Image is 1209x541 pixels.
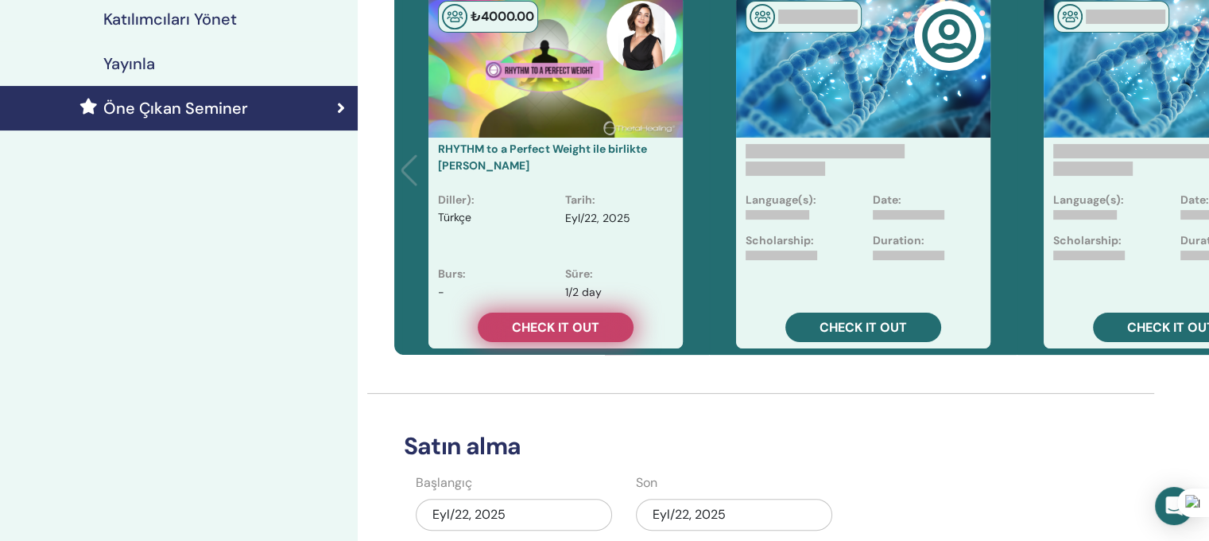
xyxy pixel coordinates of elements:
p: Scholarship: [1053,232,1122,249]
img: In-Person Seminar [1057,4,1083,29]
div: Open Intercom Messenger [1155,487,1193,525]
img: default.jpg [606,1,676,71]
p: Diller) : [438,192,475,208]
p: - [438,284,444,301]
label: Son [636,473,657,492]
label: Başlangıç [416,473,472,492]
img: user-circle-regular.svg [921,8,977,64]
p: Scholarship: [746,232,814,249]
img: In-Person Seminar [750,4,775,29]
p: Duration: [873,232,924,249]
p: Eyl/22, 2025 [565,210,630,227]
p: Süre : [565,266,593,282]
h4: Yayınla [103,54,155,73]
h3: Satın alma [394,432,1024,461]
a: RHYTHM to a Perfect Weight ile birlikte [PERSON_NAME] [438,142,647,173]
p: Date: [1180,192,1209,208]
p: 1/2 day [565,284,602,301]
span: ₺ 4000 .00 [471,8,534,25]
a: Check it out [478,313,634,342]
h4: Katılımcıları Yönet [103,10,237,29]
a: Check it out [785,313,941,342]
p: Tarih : [565,192,595,208]
p: Date: [873,192,901,208]
div: Eyl/22, 2025 [416,499,612,531]
p: Language(s): [746,192,816,208]
span: Check it out [820,319,907,336]
p: Türkçe [438,210,471,253]
div: Eyl/22, 2025 [636,499,832,531]
p: Language(s): [1053,192,1124,208]
span: Check it out [512,319,599,336]
h4: Öne Çıkan Seminer [103,99,248,118]
img: In-Person Seminar [442,4,467,29]
p: Burs : [438,266,466,282]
